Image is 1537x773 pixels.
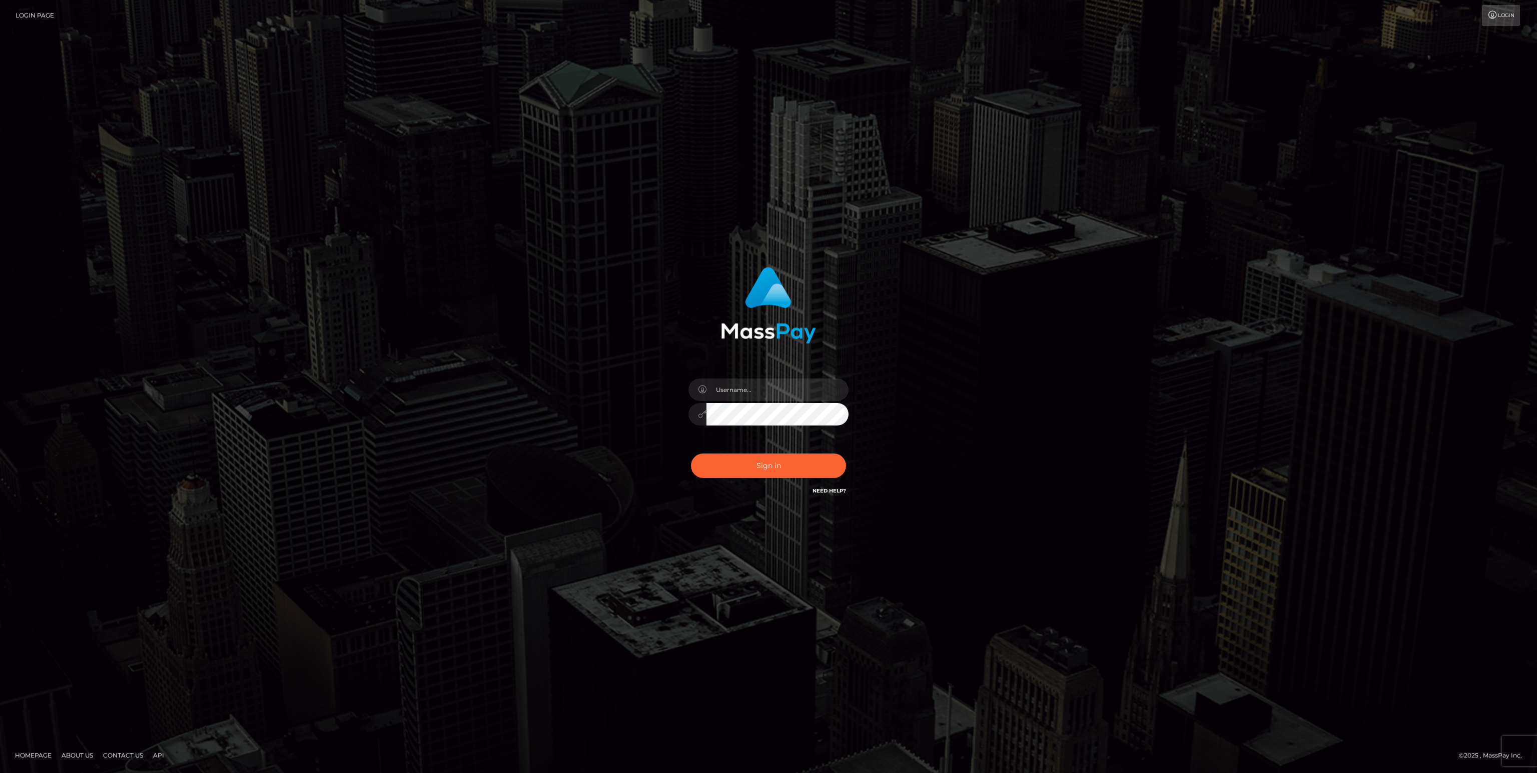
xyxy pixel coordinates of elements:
[11,747,56,763] a: Homepage
[706,378,849,401] input: Username...
[813,487,846,494] a: Need Help?
[58,747,97,763] a: About Us
[1482,5,1520,26] a: Login
[1459,750,1529,761] div: © 2025 , MassPay Inc.
[721,267,816,343] img: MassPay Login
[691,453,846,478] button: Sign in
[99,747,147,763] a: Contact Us
[16,5,54,26] a: Login Page
[149,747,168,763] a: API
